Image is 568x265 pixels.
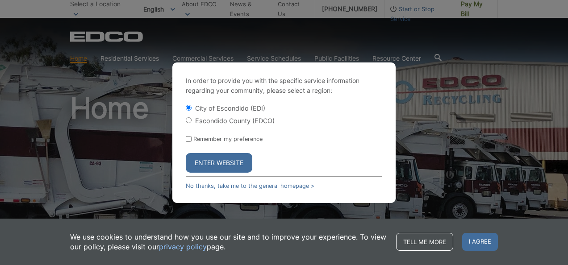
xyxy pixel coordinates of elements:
[159,242,207,252] a: privacy policy
[195,117,275,124] label: Escondido County (EDCO)
[186,182,314,189] a: No thanks, take me to the general homepage >
[70,232,387,252] p: We use cookies to understand how you use our site and to improve your experience. To view our pol...
[193,136,263,142] label: Remember my preference
[195,104,265,112] label: City of Escondido (EDI)
[462,233,498,251] span: I agree
[396,233,453,251] a: Tell me more
[186,76,382,95] p: In order to provide you with the specific service information regarding your community, please se...
[186,153,252,173] button: Enter Website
